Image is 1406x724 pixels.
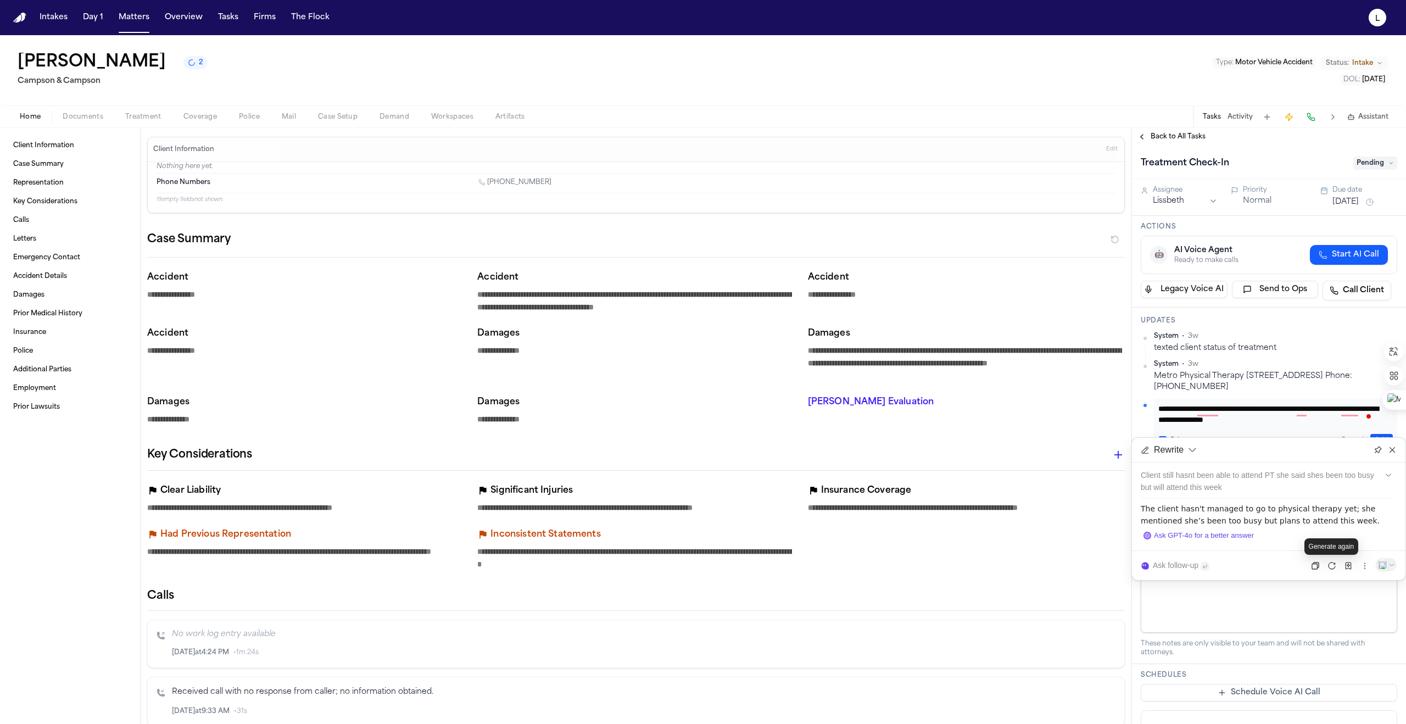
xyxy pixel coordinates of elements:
[214,8,243,27] button: Tasks
[18,75,208,88] h2: Campson & Campson
[1336,434,1368,447] button: Cancel
[490,528,600,541] p: Inconsistent Statements
[9,361,131,378] a: Additional Parties
[1362,76,1385,83] span: [DATE]
[1259,109,1275,125] button: Add Task
[239,113,260,121] span: Police
[151,145,216,154] h3: Client Information
[1332,186,1397,194] div: Due date
[183,56,208,69] button: 2 active tasks
[9,286,131,304] a: Damages
[1332,197,1359,208] button: [DATE]
[477,327,794,340] p: Damages
[114,8,154,27] button: Matters
[13,13,26,23] a: Home
[1154,360,1179,369] span: System
[9,211,131,229] a: Calls
[1332,249,1379,260] span: Start AI Call
[1232,281,1319,298] button: Send to Ops
[1154,371,1397,392] div: Metro Physical Therapy [STREET_ADDRESS] Phone: [PHONE_NUMBER]
[1310,245,1388,265] button: Start AI Call
[318,113,358,121] span: Case Setup
[249,8,280,27] a: Firms
[9,342,131,360] a: Police
[1154,343,1397,353] div: texted client status of treatment
[1141,671,1397,680] h3: Schedules
[18,53,166,73] h1: [PERSON_NAME]
[1347,113,1388,121] button: Assistant
[1203,113,1221,121] button: Tasks
[431,113,473,121] span: Workspaces
[1106,146,1118,153] span: Edit
[9,249,131,266] a: Emergency Contact
[821,484,912,497] p: Insurance Coverage
[9,268,131,285] a: Accident Details
[477,271,794,284] p: Accident
[9,155,131,173] a: Case Summary
[495,113,525,121] span: Artifacts
[1352,59,1373,68] span: Intake
[1141,684,1397,701] button: Schedule Voice AI Call
[9,324,131,341] a: Insurance
[1370,434,1393,447] button: Add
[160,8,207,27] button: Overview
[13,13,26,23] img: Finch Logo
[1243,186,1308,194] div: Priority
[808,396,1125,409] p: [PERSON_NAME] Evaluation
[157,178,210,187] span: Phone Numbers
[1174,256,1238,265] div: Ready to make calls
[1323,281,1391,300] a: Call Client
[147,231,231,248] h2: Case Summary
[1326,59,1349,68] span: Status:
[1358,113,1388,121] span: Assistant
[1141,316,1397,325] h3: Updates
[172,648,229,657] span: [DATE] at 4:24 PM
[1363,196,1376,209] button: Snooze task
[808,271,1125,284] p: Accident
[1136,154,1234,172] h1: Treatment Check-In
[1141,281,1228,298] button: Legacy Voice AI
[490,484,573,497] p: Significant Injuries
[172,707,230,716] span: [DATE] at 9:33 AM
[1103,141,1121,158] button: Edit
[199,58,203,67] span: 2
[1340,74,1388,85] button: Edit DOL: 2024-10-23
[9,380,131,397] a: Employment
[79,8,108,27] button: Day 1
[1228,113,1253,121] button: Activity
[147,327,464,340] p: Accident
[1281,109,1297,125] button: Create Immediate Task
[1154,249,1164,260] span: 🤖
[1141,639,1397,657] div: These notes are only visible to your team and will not be shared with attorneys.
[287,8,334,27] button: The Flock
[1243,196,1271,207] button: Normal
[147,446,252,464] h2: Key Considerations
[1213,57,1316,68] button: Edit Type: Motor Vehicle Accident
[157,162,1115,173] p: Nothing here yet.
[478,178,551,187] a: Call 1 (718) 404-6743
[233,648,259,657] span: • 1m 24s
[1188,332,1198,341] span: 3w
[9,137,131,154] a: Client Information
[125,113,161,121] span: Treatment
[147,588,1125,604] h2: Calls
[9,305,131,322] a: Prior Medical History
[1151,132,1206,141] span: Back to All Tasks
[282,113,296,121] span: Mail
[1141,222,1397,231] h3: Actions
[9,398,131,416] a: Prior Lawsuits
[234,707,247,716] span: • 31s
[147,396,464,409] p: Damages
[1188,360,1198,369] span: 3w
[477,396,794,409] p: Damages
[35,8,72,27] button: Intakes
[157,196,1115,204] p: 11 empty fields not shown.
[1174,245,1238,256] div: AI Voice Agent
[1216,59,1234,66] span: Type :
